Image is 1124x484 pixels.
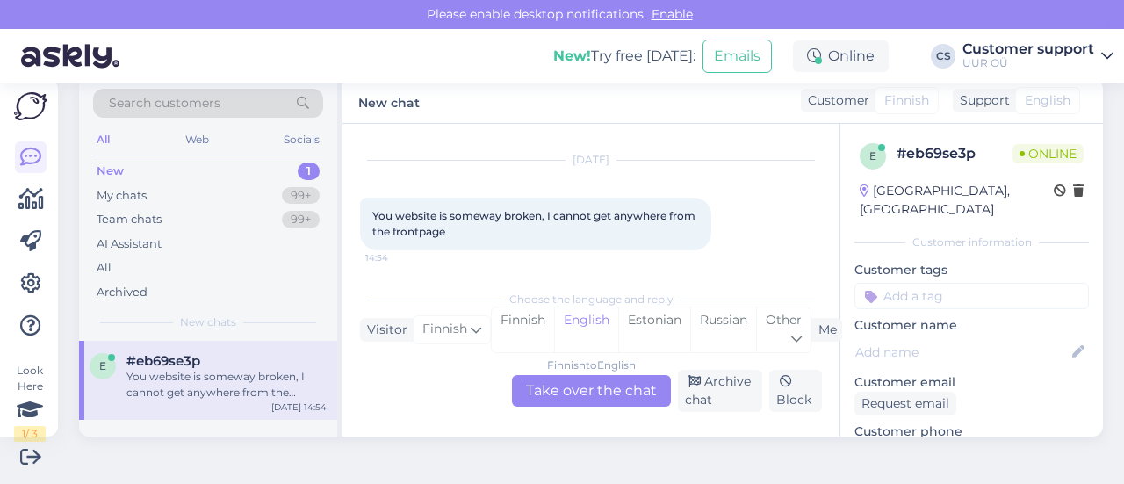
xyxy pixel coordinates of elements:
[360,321,407,339] div: Visitor
[702,40,772,73] button: Emails
[953,91,1010,110] div: Support
[547,358,636,373] div: Finnish to English
[931,44,955,69] div: CS
[271,401,327,414] div: [DATE] 14:54
[97,284,148,301] div: Archived
[769,370,822,412] div: Block
[282,211,320,228] div: 99+
[854,392,956,415] div: Request email
[860,182,1054,219] div: [GEOGRAPHIC_DATA], [GEOGRAPHIC_DATA]
[855,343,1069,362] input: Add name
[14,92,47,120] img: Askly Logo
[512,375,671,407] div: Take over the chat
[554,307,618,352] div: English
[97,163,124,180] div: New
[553,46,695,67] div: Try free [DATE]:
[93,128,113,151] div: All
[690,307,756,352] div: Russian
[854,235,1089,250] div: Customer information
[97,187,147,205] div: My chats
[801,91,869,110] div: Customer
[97,211,162,228] div: Team chats
[869,149,876,163] span: e
[854,423,1089,441] p: Customer phone
[793,40,889,72] div: Online
[962,56,1094,70] div: UUR OÜ
[372,209,698,238] span: You website is someway broken, I cannot get anywhere from the frontpage
[180,314,236,330] span: New chats
[618,307,690,352] div: Estonian
[854,316,1089,335] p: Customer name
[766,312,802,328] span: Other
[678,370,763,412] div: Archive chat
[1025,91,1070,110] span: English
[182,128,213,151] div: Web
[280,128,323,151] div: Socials
[884,91,929,110] span: Finnish
[854,373,1089,392] p: Customer email
[97,259,112,277] div: All
[962,42,1113,70] a: Customer supportUUR OÜ
[962,42,1094,56] div: Customer support
[358,89,420,112] label: New chat
[1012,144,1084,163] span: Online
[360,152,822,168] div: [DATE]
[97,235,162,253] div: AI Assistant
[14,426,46,442] div: 1 / 3
[14,363,46,442] div: Look Here
[282,187,320,205] div: 99+
[646,6,698,22] span: Enable
[365,251,431,264] span: 14:54
[553,47,591,64] b: New!
[126,353,200,369] span: #eb69se3p
[126,369,327,401] div: You website is someway broken, I cannot get anywhere from the frontpage
[298,163,320,180] div: 1
[360,292,822,307] div: Choose the language and reply
[422,320,467,339] span: Finnish
[109,94,220,112] span: Search customers
[854,261,1089,279] p: Customer tags
[897,143,1012,164] div: # eb69se3p
[854,283,1089,309] input: Add a tag
[811,321,837,339] div: Me
[99,359,106,372] span: e
[492,307,554,352] div: Finnish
